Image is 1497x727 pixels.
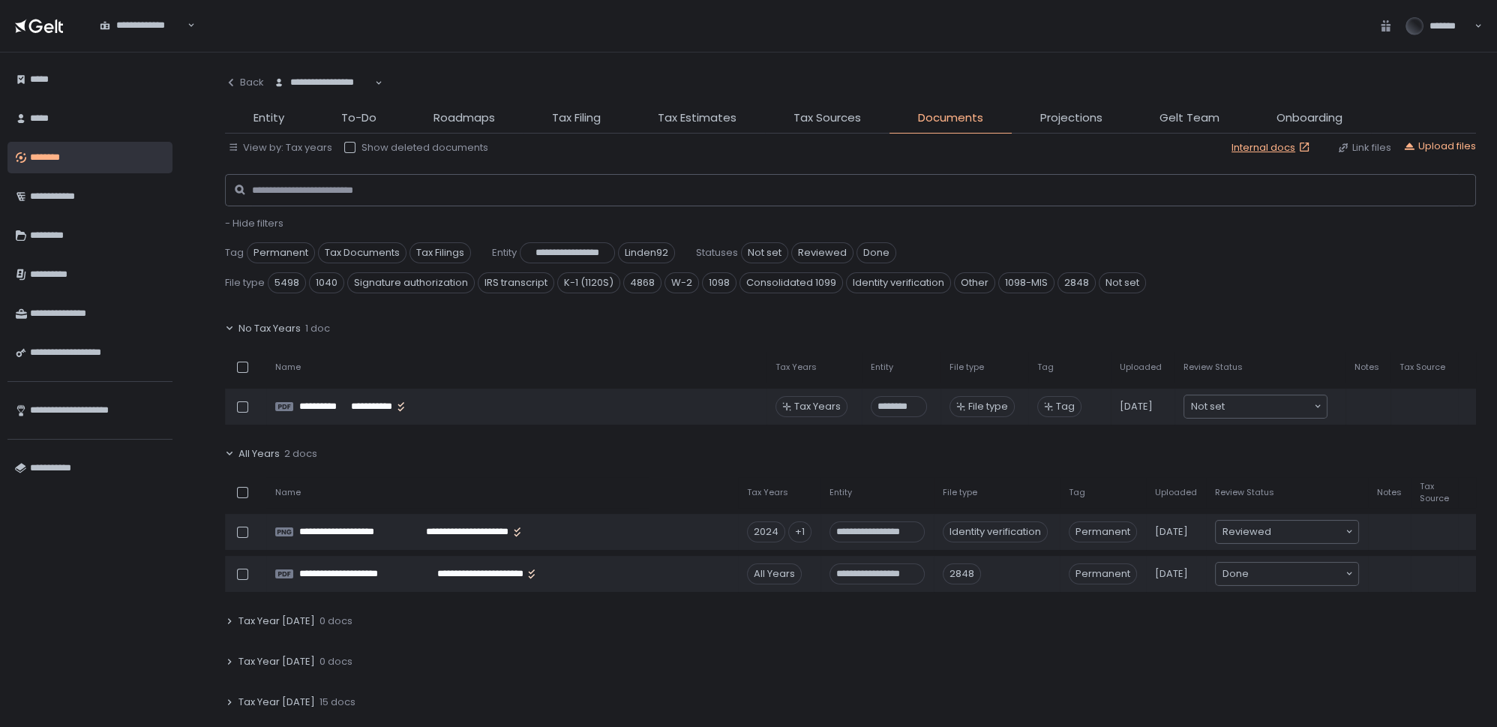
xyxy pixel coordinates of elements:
span: Permanent [1069,521,1137,542]
button: Upload files [1403,140,1476,153]
span: 4868 [623,272,661,293]
span: 0 docs [319,614,352,628]
span: Tax Years [794,400,841,413]
span: Notes [1377,487,1402,498]
span: Statuses [696,246,738,260]
span: 1 doc [305,322,330,335]
input: Search for option [1225,399,1312,414]
div: Identity verification [943,521,1048,542]
span: [DATE] [1155,567,1188,581]
div: Search for option [1216,521,1358,543]
span: Onboarding [1276,110,1342,127]
span: Entity [253,110,284,127]
span: Name [275,487,301,498]
span: 0 docs [319,655,352,668]
span: Entity [829,487,852,498]
span: Tax Year [DATE] [238,655,315,668]
span: 2848 [1057,272,1096,293]
span: Signature authorization [347,272,475,293]
span: Tax Filings [409,242,471,263]
span: Tag [1056,400,1075,413]
button: Link files [1337,141,1391,155]
input: Search for option [1249,566,1344,581]
div: Search for option [1184,395,1327,418]
span: Notes [1354,362,1379,373]
span: File type [225,276,265,290]
div: 2848 [943,563,981,584]
button: Back [225,68,264,98]
span: 5498 [268,272,306,293]
div: +1 [788,521,811,542]
div: Back [225,76,264,89]
span: Gelt Team [1159,110,1219,127]
span: IRS transcript [478,272,554,293]
a: Internal docs [1231,141,1313,155]
span: Tax Year [DATE] [238,695,315,709]
span: To-Do [341,110,376,127]
input: Search for option [100,32,186,47]
div: Search for option [1216,563,1358,585]
span: Tax Estimates [658,110,736,127]
span: Done [1222,566,1249,581]
span: Entity [492,246,517,260]
span: Uploaded [1120,362,1162,373]
input: Search for option [1271,524,1344,539]
span: Tax Documents [318,242,406,263]
span: Tax Source [1399,362,1445,373]
span: Tax Source [1420,481,1449,503]
span: 2 docs [284,447,317,461]
span: File type [949,362,984,373]
input: Search for option [274,89,373,104]
span: Tag [225,246,244,260]
span: Not set [741,242,788,263]
span: 1098-MIS [998,272,1054,293]
button: - Hide filters [225,217,283,230]
span: Tag [1037,362,1054,373]
button: View by: Tax years [228,141,332,155]
span: Name [275,362,301,373]
span: Tax Filing [552,110,601,127]
span: - Hide filters [225,216,283,230]
span: Reviewed [791,242,853,263]
span: Uploaded [1155,487,1197,498]
span: Projections [1040,110,1102,127]
span: Consolidated 1099 [739,272,843,293]
span: W-2 [664,272,699,293]
span: Reviewed [1222,524,1271,539]
span: Roadmaps [433,110,495,127]
div: Search for option [90,11,195,41]
span: Done [856,242,896,263]
span: File type [943,487,977,498]
span: Not set [1099,272,1146,293]
span: No Tax Years [238,322,301,335]
span: [DATE] [1155,525,1188,539]
span: K-1 (1120S) [557,272,620,293]
span: Permanent [247,242,315,263]
span: File type [968,400,1008,413]
span: [DATE] [1120,400,1153,413]
span: 15 docs [319,695,355,709]
span: Identity verification [846,272,951,293]
span: Review Status [1215,487,1274,498]
div: 2024 [747,521,785,542]
span: Review Status [1183,362,1243,373]
div: All Years [747,563,802,584]
span: Other [954,272,995,293]
span: Permanent [1069,563,1137,584]
span: Linden92 [618,242,675,263]
span: Entity [871,362,893,373]
span: Tag [1069,487,1085,498]
span: Tax Years [775,362,817,373]
span: 1098 [702,272,736,293]
span: Tax Sources [793,110,861,127]
span: Tax Years [747,487,788,498]
span: 1040 [309,272,344,293]
span: Documents [918,110,983,127]
span: Not set [1191,399,1225,414]
span: All Years [238,447,280,461]
span: Tax Year [DATE] [238,614,315,628]
div: Search for option [264,68,382,98]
